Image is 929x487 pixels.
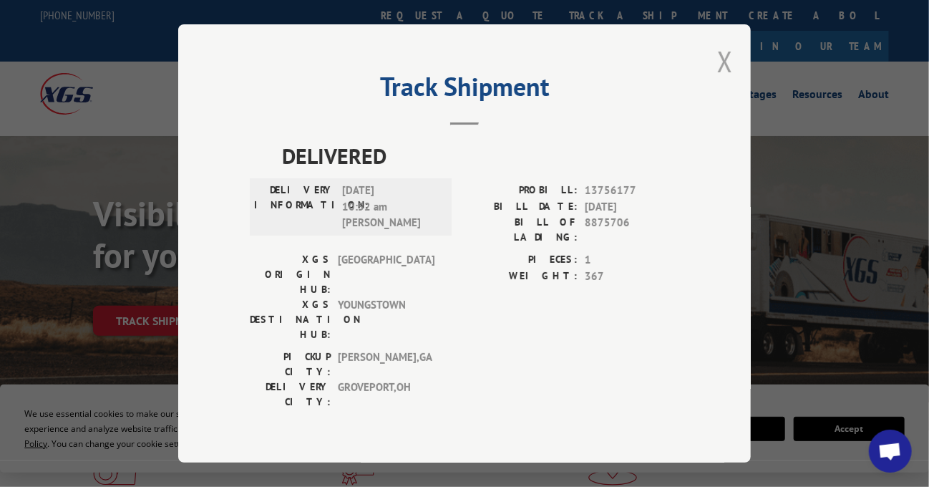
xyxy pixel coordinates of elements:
[250,77,679,104] h2: Track Shipment
[250,252,331,297] label: XGS ORIGIN HUB:
[338,297,434,342] span: YOUNGSTOWN
[338,380,434,410] span: GROVEPORT , OH
[585,269,679,285] span: 367
[585,215,679,245] span: 8875706
[585,199,679,216] span: [DATE]
[464,199,578,216] label: BILL DATE:
[338,349,434,380] span: [PERSON_NAME] , GA
[338,252,434,297] span: [GEOGRAPHIC_DATA]
[250,297,331,342] label: XGS DESTINATION HUB:
[464,215,578,245] label: BILL OF LADING:
[464,183,578,199] label: PROBILL:
[464,269,578,285] label: WEIGHT:
[254,183,335,231] label: DELIVERY INFORMATION:
[717,42,733,80] button: Close modal
[250,380,331,410] label: DELIVERY CITY:
[869,430,912,473] div: Open chat
[250,349,331,380] label: PICKUP CITY:
[585,183,679,199] span: 13756177
[464,252,578,269] label: PIECES:
[282,140,679,172] span: DELIVERED
[585,252,679,269] span: 1
[342,183,439,231] span: [DATE] 10:52 am [PERSON_NAME]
